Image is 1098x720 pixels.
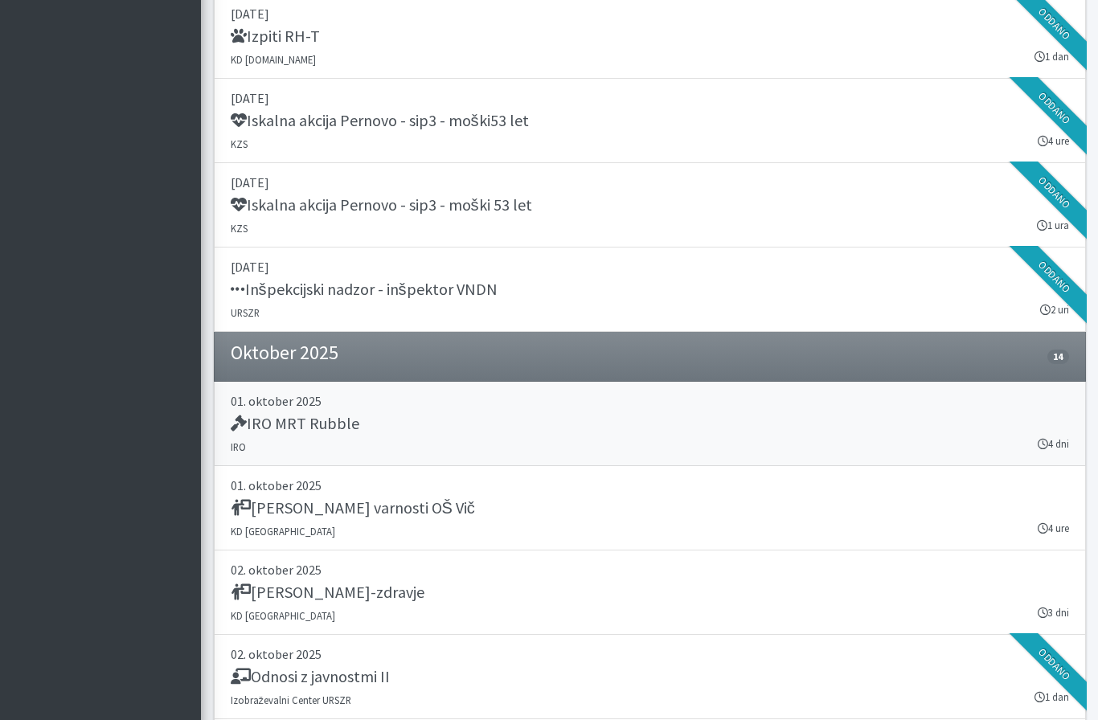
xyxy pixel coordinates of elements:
h5: Iskalna akcija Pernovo - sip3 - moški53 let [231,111,529,130]
small: KZS [231,137,248,150]
small: KD [GEOGRAPHIC_DATA] [231,525,335,538]
p: [DATE] [231,88,1069,108]
small: URSZR [231,306,260,319]
a: 02. oktober 2025 Odnosi z javnostmi II Izobraževalni Center URSZR 1 dan Oddano [214,635,1086,719]
h5: Inšpekcijski nadzor - inšpektor VNDN [231,280,498,299]
h5: [PERSON_NAME] varnosti OŠ Vič [231,498,475,517]
small: KD [DOMAIN_NAME] [231,53,316,66]
h5: Iskalna akcija Pernovo - sip3 - moški 53 let [231,195,532,215]
h5: [PERSON_NAME]-zdravje [231,583,424,602]
p: 01. oktober 2025 [231,391,1069,411]
a: 01. oktober 2025 [PERSON_NAME] varnosti OŠ Vič KD [GEOGRAPHIC_DATA] 4 ure [214,466,1086,550]
small: 4 ure [1038,521,1069,536]
h5: IRO MRT Rubble [231,414,359,433]
small: Izobraževalni Center URSZR [231,693,351,706]
h5: Izpiti RH-T [231,27,320,46]
p: [DATE] [231,257,1069,276]
a: [DATE] Iskalna akcija Pernovo - sip3 - moški53 let KZS 4 ure Oddano [214,79,1086,163]
span: 14 [1047,350,1068,364]
p: [DATE] [231,173,1069,192]
p: 02. oktober 2025 [231,644,1069,664]
a: [DATE] Iskalna akcija Pernovo - sip3 - moški 53 let KZS 1 ura Oddano [214,163,1086,247]
h4: Oktober 2025 [231,342,338,365]
h5: Odnosi z javnostmi II [231,667,390,686]
p: [DATE] [231,4,1069,23]
p: 02. oktober 2025 [231,560,1069,579]
p: 01. oktober 2025 [231,476,1069,495]
small: 3 dni [1038,605,1069,620]
small: 4 dni [1038,436,1069,452]
small: IRO [231,440,246,453]
small: KD [GEOGRAPHIC_DATA] [231,609,335,622]
a: [DATE] Inšpekcijski nadzor - inšpektor VNDN URSZR 2 uri Oddano [214,247,1086,332]
a: 01. oktober 2025 IRO MRT Rubble IRO 4 dni [214,382,1086,466]
a: 02. oktober 2025 [PERSON_NAME]-zdravje KD [GEOGRAPHIC_DATA] 3 dni [214,550,1086,635]
small: KZS [231,222,248,235]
